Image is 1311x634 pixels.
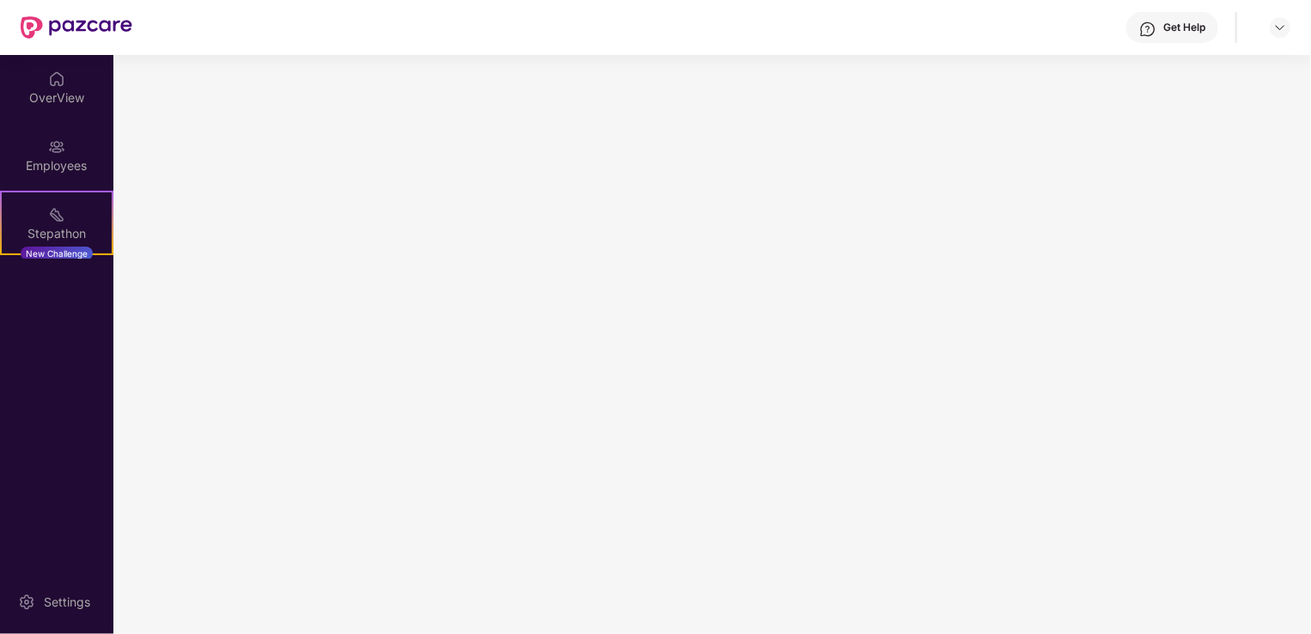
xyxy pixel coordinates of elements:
div: New Challenge [21,247,93,260]
img: svg+xml;base64,PHN2ZyBpZD0iSGVscC0zMngzMiIgeG1sbnM9Imh0dHA6Ly93d3cudzMub3JnLzIwMDAvc3ZnIiB3aWR0aD... [1139,21,1156,38]
div: Get Help [1163,21,1205,34]
img: svg+xml;base64,PHN2ZyBpZD0iU2V0dGluZy0yMHgyMCIgeG1sbnM9Imh0dHA6Ly93d3cudzMub3JnLzIwMDAvc3ZnIiB3aW... [18,594,35,611]
img: New Pazcare Logo [21,16,132,39]
div: Stepathon [2,225,112,242]
div: Settings [39,594,95,611]
img: svg+xml;base64,PHN2ZyBpZD0iRHJvcGRvd24tMzJ4MzIiIHhtbG5zPSJodHRwOi8vd3d3LnczLm9yZy8yMDAwL3N2ZyIgd2... [1273,21,1287,34]
img: svg+xml;base64,PHN2ZyBpZD0iSG9tZSIgeG1sbnM9Imh0dHA6Ly93d3cudzMub3JnLzIwMDAvc3ZnIiB3aWR0aD0iMjAiIG... [48,70,65,88]
img: svg+xml;base64,PHN2ZyB4bWxucz0iaHR0cDovL3d3dy53My5vcmcvMjAwMC9zdmciIHdpZHRoPSIyMSIgaGVpZ2h0PSIyMC... [48,206,65,223]
img: svg+xml;base64,PHN2ZyBpZD0iRW1wbG95ZWVzIiB4bWxucz0iaHR0cDovL3d3dy53My5vcmcvMjAwMC9zdmciIHdpZHRoPS... [48,138,65,155]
